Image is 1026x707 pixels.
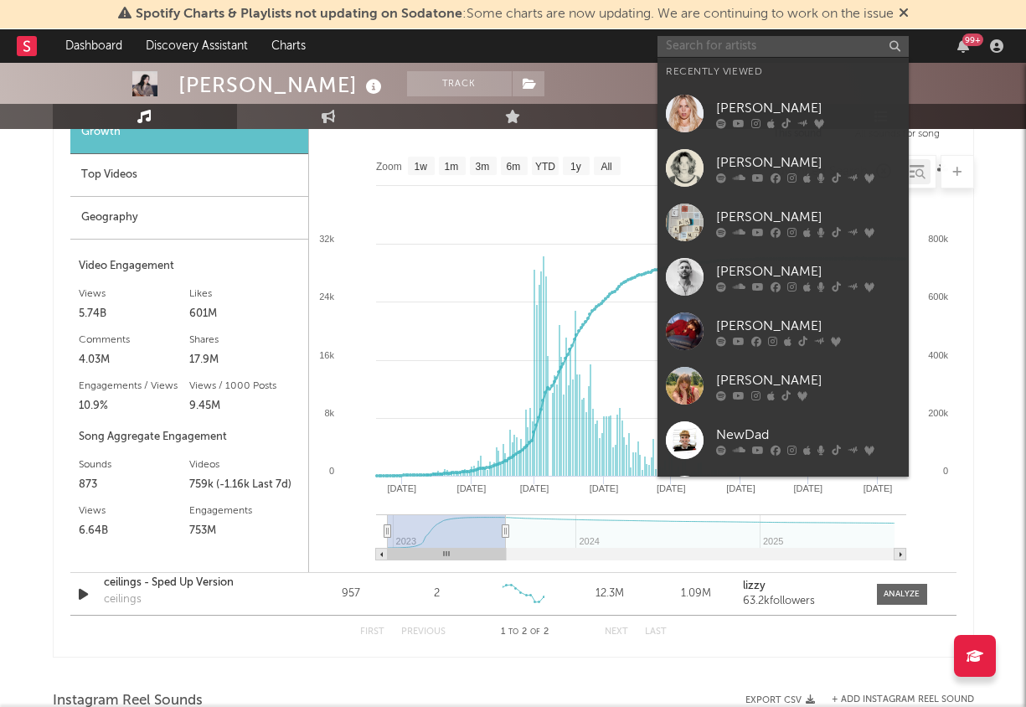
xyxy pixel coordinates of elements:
a: [PERSON_NAME] [657,250,909,304]
div: 601M [189,304,300,324]
div: Views [79,501,189,521]
div: 873 [79,475,189,495]
a: [PERSON_NAME] [657,86,909,141]
a: [PERSON_NAME] [657,304,909,359]
text: [DATE] [657,483,686,493]
text: [DATE] [793,483,822,493]
text: 8k [324,408,334,418]
a: Newd [657,467,909,522]
a: Discovery Assistant [134,29,260,63]
input: Search for artists [657,36,909,57]
span: : Some charts are now updating. We are continuing to work on the issue [136,8,894,21]
text: 0 [328,466,333,476]
button: Track [407,71,512,96]
span: Dismiss [899,8,909,21]
div: [PERSON_NAME] [716,152,900,173]
strong: lizzy [743,581,766,591]
text: [DATE] [387,483,416,493]
div: [PERSON_NAME] [178,71,386,99]
text: 400k [928,350,948,360]
div: Views / 1000 Posts [189,376,300,396]
button: 99+ [957,39,969,53]
div: + Add Instagram Reel Sound [815,695,974,704]
div: [PERSON_NAME] [716,316,900,336]
div: Shares [189,330,300,350]
a: NewDad [657,413,909,467]
div: 99 + [962,34,983,46]
div: 1.09M [657,586,735,602]
a: lizzy [743,581,859,592]
a: ceilings - Sped Up Version [104,575,279,591]
button: Export CSV [745,695,815,705]
text: [DATE] [726,483,755,493]
div: 6.64B [79,521,189,541]
text: 24k [319,292,334,302]
button: Next [605,627,628,637]
div: 9.45M [189,396,300,416]
a: [PERSON_NAME] [657,141,909,195]
div: Engagements [189,501,300,521]
text: 0 [942,466,947,476]
div: Song Aggregate Engagement [79,427,300,447]
div: 10.9% [79,396,189,416]
span: to [508,628,518,636]
div: Video Engagement [79,256,300,276]
div: [PERSON_NAME] [716,98,900,118]
text: 200k [928,408,948,418]
div: 753M [189,521,300,541]
div: ceilings [104,591,142,608]
div: Likes [189,284,300,304]
button: Previous [401,627,446,637]
a: Charts [260,29,317,63]
text: 32k [319,234,334,244]
text: [DATE] [863,483,892,493]
div: Comments [79,330,189,350]
div: 2 [434,586,440,602]
div: [PERSON_NAME] [716,261,900,281]
text: 800k [928,234,948,244]
div: [PERSON_NAME] [716,207,900,227]
text: [DATE] [589,483,618,493]
div: 759k (-1.16k Last 7d) [189,475,300,495]
div: NewDad [716,425,900,445]
div: 17.9M [189,350,300,370]
div: Recently Viewed [666,62,900,82]
div: Top Videos [70,154,308,197]
div: Sounds [79,455,189,475]
text: [DATE] [456,483,486,493]
a: [PERSON_NAME] [657,195,909,250]
span: Spotify Charts & Playlists not updating on Sodatone [136,8,462,21]
div: 63.2k followers [743,596,859,607]
div: Engagements / Views [79,376,189,396]
button: Last [645,627,667,637]
div: Growth [70,111,308,154]
div: Views [79,284,189,304]
text: [DATE] [519,483,549,493]
div: Videos [189,455,300,475]
div: 12.3M [570,586,648,602]
div: Geography [70,197,308,240]
div: 1 2 2 [479,622,571,642]
button: First [360,627,384,637]
text: 600k [928,292,948,302]
div: 4.03M [79,350,189,370]
span: of [530,628,540,636]
a: [PERSON_NAME] [657,359,909,413]
text: 16k [319,350,334,360]
div: 957 [312,586,390,602]
a: Dashboard [54,29,134,63]
div: 5.74B [79,304,189,324]
div: [PERSON_NAME] [716,370,900,390]
button: + Add Instagram Reel Sound [832,695,974,704]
